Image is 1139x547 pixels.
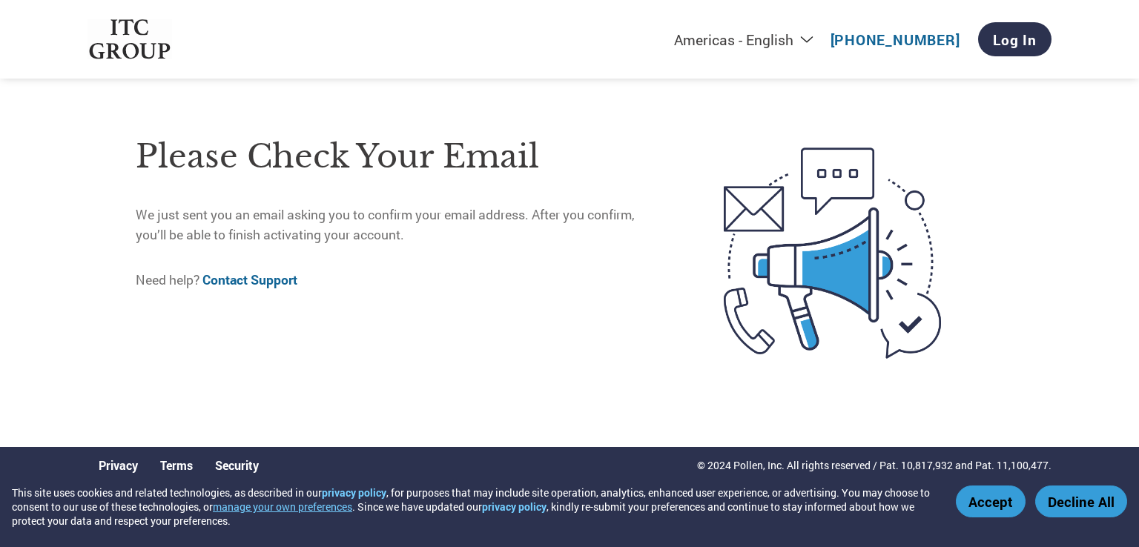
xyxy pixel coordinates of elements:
button: Decline All [1035,485,1127,517]
a: privacy policy [322,485,386,500]
a: [PHONE_NUMBER] [831,30,960,49]
img: open-email [661,121,1003,385]
p: Need help? [136,271,661,290]
a: Privacy [99,457,138,473]
button: manage your own preferences [213,500,352,514]
div: This site uses cookies and related technologies, as described in our , for purposes that may incl... [12,485,934,528]
p: We just sent you an email asking you to confirm your email address. After you confirm, you’ll be ... [136,205,661,245]
h1: Please check your email [136,133,661,181]
img: ITC Group [88,19,172,60]
a: Log In [978,22,1051,56]
a: Security [215,457,259,473]
a: Terms [160,457,193,473]
a: privacy policy [482,500,547,514]
button: Accept [956,485,1026,517]
p: © 2024 Pollen, Inc. All rights reserved / Pat. 10,817,932 and Pat. 11,100,477. [697,457,1051,473]
a: Contact Support [202,271,297,288]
